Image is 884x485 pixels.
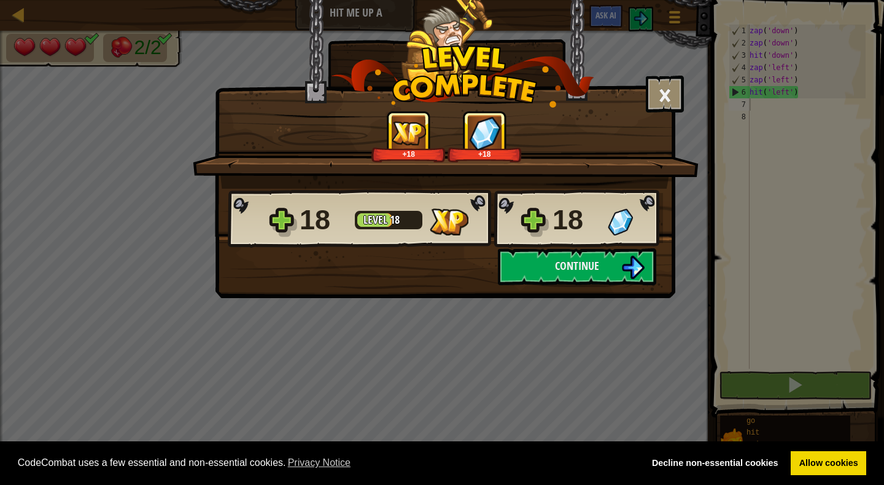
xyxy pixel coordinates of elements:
[363,212,390,227] span: Level
[300,200,347,240] div: 18
[286,454,353,472] a: learn more about cookies
[621,256,645,279] img: Continue
[374,149,443,159] div: +18
[646,76,684,112] button: ×
[18,454,634,472] span: CodeCombat uses a few essential and non-essential cookies.
[390,212,400,227] span: 18
[450,149,519,159] div: +18
[608,208,633,235] img: Gems Gained
[469,116,501,150] img: Gems Gained
[555,258,599,274] span: Continue
[791,451,866,476] a: allow cookies
[643,451,786,476] a: deny cookies
[552,200,600,240] div: 18
[392,121,426,145] img: XP Gained
[498,248,656,285] button: Continue
[331,45,594,108] img: level_complete.png
[430,208,468,235] img: XP Gained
